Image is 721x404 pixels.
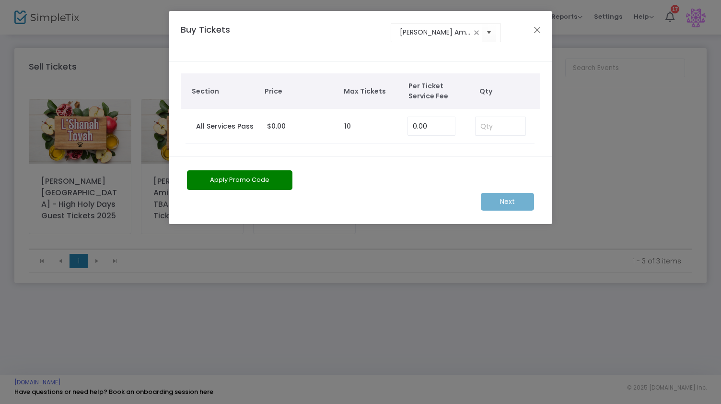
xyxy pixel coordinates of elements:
[176,23,266,49] h4: Buy Tickets
[187,170,292,190] button: Apply Promo Code
[408,81,464,101] span: Per Ticket Service Fee
[192,86,256,96] span: Section
[196,121,254,131] label: All Services Pass
[479,86,536,96] span: Qty
[400,27,471,37] input: Select an event
[531,24,544,36] button: Close
[408,117,455,135] input: Enter Service Fee
[344,121,351,131] label: 10
[482,23,496,42] button: Select
[344,86,399,96] span: Max Tickets
[471,27,482,38] span: clear
[267,121,286,131] span: $0.00
[265,86,334,96] span: Price
[476,117,525,135] input: Qty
